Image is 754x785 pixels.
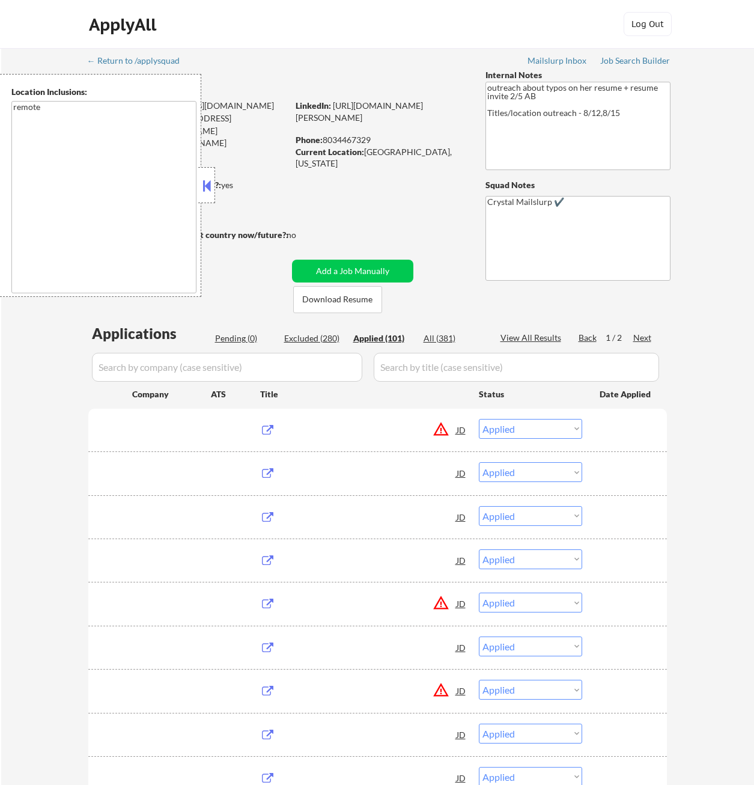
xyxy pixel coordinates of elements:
[527,57,588,65] div: Mailslurp Inbox
[132,388,211,400] div: Company
[284,332,344,344] div: Excluded (280)
[433,421,449,438] button: warning_amber
[296,147,364,157] strong: Current Location:
[87,56,191,68] a: ← Return to /applysquad
[424,332,484,344] div: All (381)
[92,353,362,382] input: Search by company (case sensitive)
[296,134,466,146] div: 8034467329
[600,57,670,65] div: Job Search Builder
[92,326,211,341] div: Applications
[455,419,467,441] div: JD
[600,56,670,68] a: Job Search Builder
[579,332,598,344] div: Back
[455,724,467,745] div: JD
[455,593,467,614] div: JD
[211,388,260,400] div: ATS
[89,14,160,35] div: ApplyAll
[600,388,652,400] div: Date Applied
[633,332,652,344] div: Next
[215,332,275,344] div: Pending (0)
[296,135,323,145] strong: Phone:
[455,680,467,701] div: JD
[624,12,672,36] button: Log Out
[455,506,467,528] div: JD
[296,100,423,123] a: [URL][DOMAIN_NAME][PERSON_NAME]
[287,229,321,241] div: no
[485,179,670,191] div: Squad Notes
[353,332,413,344] div: Applied (101)
[260,388,467,400] div: Title
[455,637,467,658] div: JD
[293,286,382,313] button: Download Resume
[296,146,466,170] div: [GEOGRAPHIC_DATA], [US_STATE]
[433,682,449,698] button: warning_amber
[87,57,191,65] div: ← Return to /applysquad
[606,332,633,344] div: 1 / 2
[479,383,582,405] div: Status
[296,100,331,111] strong: LinkedIn:
[292,260,413,283] button: Add a Job Manually
[11,86,196,98] div: Location Inclusions:
[374,353,659,382] input: Search by title (case sensitive)
[433,594,449,611] button: warning_amber
[455,549,467,571] div: JD
[485,69,670,81] div: Internal Notes
[455,462,467,484] div: JD
[527,56,588,68] a: Mailslurp Inbox
[500,332,565,344] div: View All Results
